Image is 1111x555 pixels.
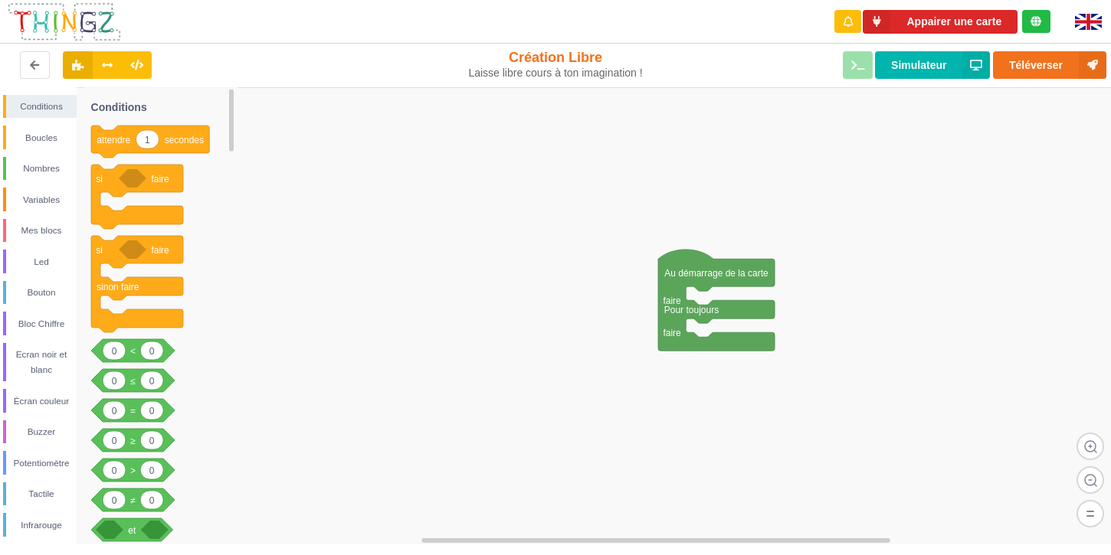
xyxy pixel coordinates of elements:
[96,174,103,184] text: si
[145,135,150,145] text: 1
[97,135,130,145] text: attendre
[112,376,117,387] text: 0
[91,101,147,113] text: Conditions
[6,223,77,238] div: Mes blocs
[875,51,990,79] button: Simulateur
[6,316,77,331] div: Bloc Chiffre
[7,2,122,42] img: thingz_logo.png
[6,517,77,533] div: Infrarouge
[149,465,155,476] text: 0
[149,495,155,506] text: 0
[6,285,77,300] div: Bouton
[128,525,136,536] text: et
[130,376,136,387] text: ≤
[664,268,769,279] text: Au démarrage de la carte
[1075,14,1102,30] img: gb.png
[6,424,77,439] div: Buzzer
[993,51,1106,79] button: Téléverser
[112,436,117,446] text: 0
[151,245,169,256] text: faire
[112,346,117,357] text: 0
[130,346,136,357] text: <
[6,99,77,114] div: Conditions
[863,10,1018,34] button: Appairer une carte
[149,346,155,357] text: 0
[151,174,169,184] text: faire
[130,406,136,416] text: =
[6,455,77,471] div: Potentiomètre
[6,486,77,501] div: Tactile
[6,393,77,409] div: Écran couleur
[6,161,77,176] div: Nombres
[130,495,136,506] text: ≠
[112,495,117,506] text: 0
[112,465,117,476] text: 0
[130,465,136,476] text: >
[96,245,103,256] text: si
[664,305,719,315] text: Pour toujours
[663,328,681,338] text: faire
[149,406,155,416] text: 0
[6,192,77,207] div: Variables
[1022,10,1050,33] div: Tu es connecté au serveur de création de Thingz
[112,406,117,416] text: 0
[149,376,155,387] text: 0
[6,130,77,145] div: Boucles
[461,67,651,80] div: Laisse libre cours à ton imagination !
[6,347,77,377] div: Ecran noir et blanc
[461,49,651,80] div: Création Libre
[97,282,139,292] text: sinon faire
[165,135,204,145] text: secondes
[663,295,681,306] text: faire
[149,436,155,446] text: 0
[6,254,77,269] div: Led
[130,436,136,446] text: ≥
